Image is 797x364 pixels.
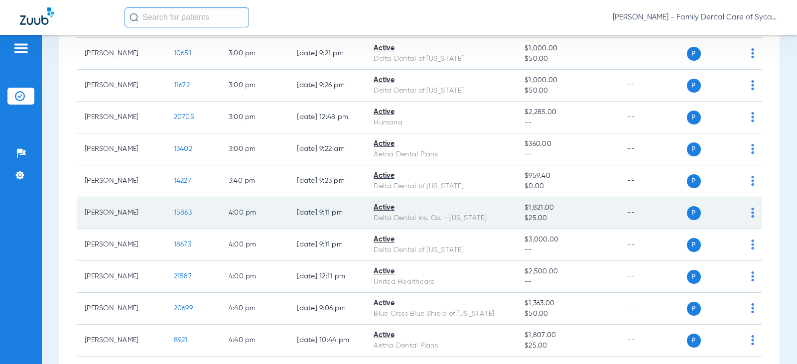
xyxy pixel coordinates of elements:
[374,107,509,118] div: Active
[374,118,509,128] div: Humana
[221,38,289,70] td: 3:00 PM
[13,42,29,54] img: hamburger-icon
[289,165,366,197] td: [DATE] 9:23 PM
[289,70,366,102] td: [DATE] 9:26 PM
[525,75,611,86] span: $1,000.00
[525,330,611,341] span: $1,807.00
[619,133,686,165] td: --
[374,139,509,149] div: Active
[687,302,701,316] span: P
[374,43,509,54] div: Active
[77,229,166,261] td: [PERSON_NAME]
[751,112,754,122] img: group-dot-blue.svg
[374,245,509,255] div: Delta Dental of [US_STATE]
[687,334,701,348] span: P
[174,114,194,121] span: 20705
[174,209,192,216] span: 15863
[525,43,611,54] span: $1,000.00
[174,145,192,152] span: 13402
[221,197,289,229] td: 4:00 PM
[613,12,777,22] span: [PERSON_NAME] - Family Dental Care of Sycamore
[77,293,166,325] td: [PERSON_NAME]
[619,325,686,357] td: --
[619,38,686,70] td: --
[374,54,509,64] div: Delta Dental of [US_STATE]
[374,149,509,160] div: Aetna Dental Plans
[687,174,701,188] span: P
[289,102,366,133] td: [DATE] 12:48 PM
[619,197,686,229] td: --
[221,70,289,102] td: 3:00 PM
[174,50,191,57] span: 10651
[221,293,289,325] td: 4:40 PM
[77,133,166,165] td: [PERSON_NAME]
[221,229,289,261] td: 4:00 PM
[174,177,191,184] span: 14227
[751,176,754,186] img: group-dot-blue.svg
[525,171,611,181] span: $959.40
[77,70,166,102] td: [PERSON_NAME]
[525,149,611,160] span: --
[174,241,191,248] span: 18673
[525,245,611,255] span: --
[289,38,366,70] td: [DATE] 9:21 PM
[525,341,611,351] span: $25.00
[751,240,754,249] img: group-dot-blue.svg
[289,197,366,229] td: [DATE] 9:11 PM
[525,181,611,192] span: $0.00
[77,165,166,197] td: [PERSON_NAME]
[289,261,366,293] td: [DATE] 12:11 PM
[221,325,289,357] td: 4:40 PM
[687,79,701,93] span: P
[221,165,289,197] td: 3:40 PM
[374,309,509,319] div: Blue Cross Blue Shield of [US_STATE]
[289,133,366,165] td: [DATE] 9:22 AM
[687,270,701,284] span: P
[174,305,193,312] span: 20699
[174,273,192,280] span: 21587
[751,271,754,281] img: group-dot-blue.svg
[525,298,611,309] span: $1,363.00
[751,144,754,154] img: group-dot-blue.svg
[525,139,611,149] span: $360.00
[374,181,509,192] div: Delta Dental of [US_STATE]
[221,102,289,133] td: 3:00 PM
[525,213,611,224] span: $25.00
[289,293,366,325] td: [DATE] 9:06 PM
[619,293,686,325] td: --
[687,111,701,124] span: P
[374,213,509,224] div: Delta Dental Ins. Co. - [US_STATE]
[289,229,366,261] td: [DATE] 9:11 PM
[619,70,686,102] td: --
[687,47,701,61] span: P
[77,102,166,133] td: [PERSON_NAME]
[374,266,509,277] div: Active
[687,206,701,220] span: P
[77,197,166,229] td: [PERSON_NAME]
[525,118,611,128] span: --
[221,261,289,293] td: 4:00 PM
[374,277,509,287] div: United Healthcare
[125,7,249,27] input: Search for patients
[174,82,190,89] span: 11672
[619,102,686,133] td: --
[374,75,509,86] div: Active
[525,235,611,245] span: $3,000.00
[374,203,509,213] div: Active
[525,54,611,64] span: $50.00
[619,229,686,261] td: --
[374,298,509,309] div: Active
[687,238,701,252] span: P
[77,325,166,357] td: [PERSON_NAME]
[619,261,686,293] td: --
[374,341,509,351] div: Aetna Dental Plans
[374,235,509,245] div: Active
[525,277,611,287] span: --
[751,303,754,313] img: group-dot-blue.svg
[130,13,138,22] img: Search Icon
[525,266,611,277] span: $2,500.00
[525,203,611,213] span: $1,821.00
[525,107,611,118] span: $2,285.00
[374,86,509,96] div: Delta Dental of [US_STATE]
[289,325,366,357] td: [DATE] 10:44 PM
